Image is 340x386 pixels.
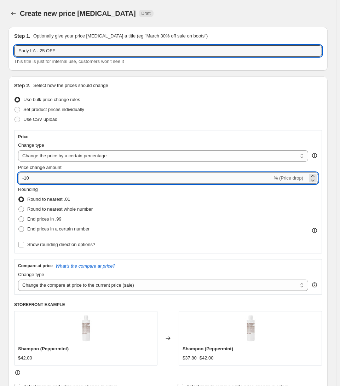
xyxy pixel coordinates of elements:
[56,263,115,269] button: What's the compare at price?
[27,216,62,222] span: End prices in .99
[14,82,30,89] h2: Step 2.
[14,59,124,64] span: This title is just for internal use, customers won't see it
[18,172,272,184] input: -15
[33,82,108,89] p: Select how the prices should change
[23,107,84,112] span: Set product prices individually
[183,355,197,361] span: $37.80
[18,346,69,351] span: Shampoo (Peppermint)
[18,165,62,170] span: Price change amount
[18,272,44,277] span: Change type
[23,97,80,102] span: Use bulk price change rules
[18,134,28,140] h3: Price
[33,33,208,40] p: Optionally give your price [MEDICAL_DATA] a title (eg "March 30% off sale on boots")
[8,8,18,18] button: Price change jobs
[311,281,318,288] div: help
[14,302,322,308] h6: STOREFRONT EXAMPLE
[27,242,95,247] span: Show rounding direction options?
[27,226,90,232] span: End prices in a certain number
[311,152,318,159] div: help
[18,263,53,269] h3: Compare at price
[236,315,265,343] img: hair-peppermint-shampoo-8oz_1_80x.jpg
[183,346,233,351] span: Shampoo (Peppermint)
[72,315,100,343] img: hair-peppermint-shampoo-8oz_1_80x.jpg
[20,10,136,17] span: Create new price [MEDICAL_DATA]
[23,117,57,122] span: Use CSV upload
[200,355,214,361] span: $42.00
[14,45,322,57] input: 30% off holiday sale
[18,355,32,361] span: $42.00
[142,11,151,16] span: Draft
[18,187,38,192] span: Rounding
[18,142,44,148] span: Change type
[27,197,70,202] span: Round to nearest .01
[14,33,30,40] h2: Step 1.
[274,175,303,181] span: % (Price drop)
[27,206,93,212] span: Round to nearest whole number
